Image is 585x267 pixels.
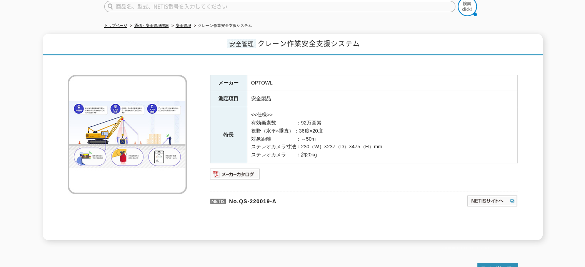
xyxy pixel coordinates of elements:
[176,23,191,28] a: 安全管理
[210,168,260,180] img: メーカーカタログ
[247,91,517,107] td: 安全製品
[134,23,169,28] a: 通信・安全管理機器
[247,107,517,163] td: <<仕様>> 有効画素数 ：92万画素 視野（水平×垂直）：36度×20度 対象距離 ：～50m ステレオカメラ寸法：230（W）×237（D）×475（H）mm ステレオカメラ ：約20kg
[227,39,256,48] span: 安全管理
[210,107,247,163] th: 特長
[247,75,517,91] td: OPTOWL
[258,38,360,48] span: クレーン作業安全支援システム
[210,173,260,179] a: メーカーカタログ
[210,91,247,107] th: 測定項目
[210,191,392,209] p: No.QS-220019-A
[210,75,247,91] th: メーカー
[68,75,187,194] img: クレーン作業安全支援システム
[104,1,455,12] input: 商品名、型式、NETIS番号を入力してください
[104,23,127,28] a: トップページ
[192,22,252,30] li: クレーン作業安全支援システム
[467,195,518,207] img: NETISサイトへ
